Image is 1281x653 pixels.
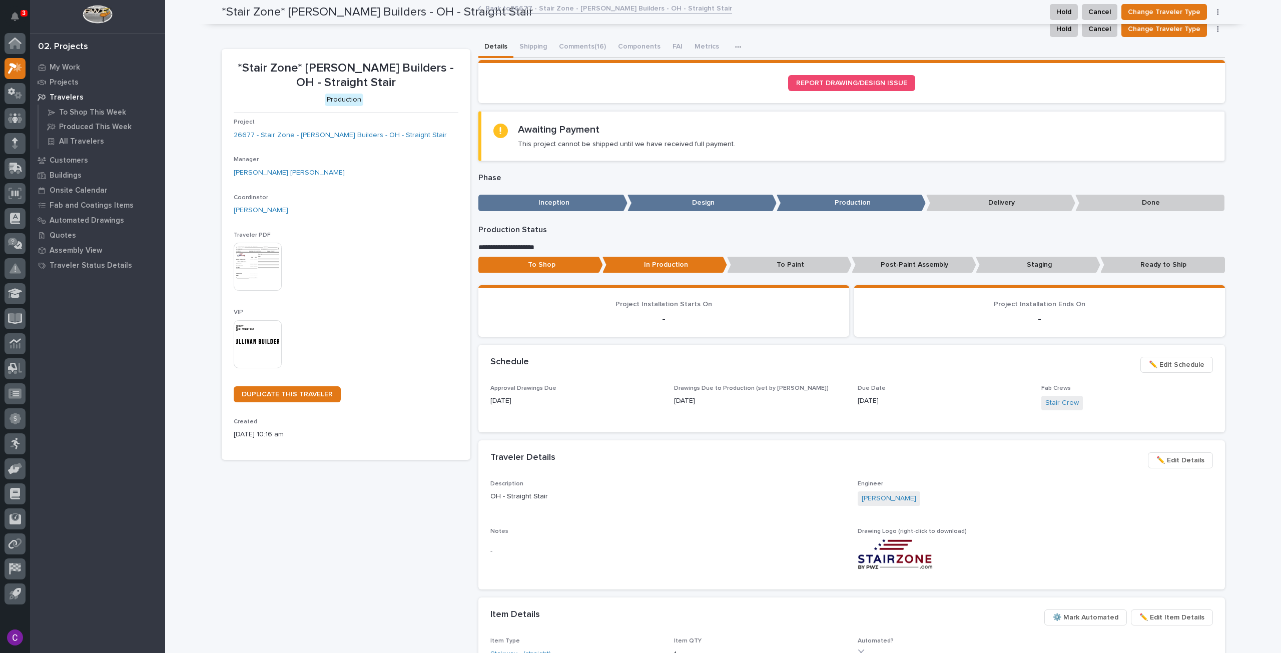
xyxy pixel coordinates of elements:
[478,257,603,273] p: To Shop
[59,123,132,132] p: Produced This Week
[612,37,667,58] button: Components
[30,183,165,198] a: Onsite Calendar
[727,257,852,273] p: To Paint
[30,75,165,90] a: Projects
[490,357,529,368] h2: Schedule
[858,638,894,644] span: Automated?
[50,156,88,165] p: Customers
[83,5,112,24] img: Workspace Logo
[1044,609,1127,625] button: ⚙️ Mark Automated
[1139,611,1204,623] span: ✏️ Edit Item Details
[490,491,846,502] p: OH - Straight Stair
[5,627,26,648] button: users-avatar
[50,63,80,72] p: My Work
[59,137,104,146] p: All Travelers
[478,195,627,211] p: Inception
[5,6,26,27] button: Notifications
[1088,23,1111,35] span: Cancel
[1053,611,1118,623] span: ⚙️ Mark Automated
[490,385,556,391] span: Approval Drawings Due
[1050,21,1078,37] button: Hold
[478,37,513,58] button: Details
[926,195,1075,211] p: Delivery
[674,638,702,644] span: Item QTY
[490,452,555,463] h2: Traveler Details
[50,93,84,102] p: Travelers
[50,171,82,180] p: Buildings
[30,153,165,168] a: Customers
[234,168,345,178] a: [PERSON_NAME] [PERSON_NAME]
[1148,452,1213,468] button: ✏️ Edit Details
[22,10,26,17] p: 3
[788,75,915,91] a: REPORT DRAWING/DESIGN ISSUE
[30,168,165,183] a: Buildings
[602,257,727,273] p: In Production
[234,195,268,201] span: Coordinator
[234,119,255,125] span: Project
[50,231,76,240] p: Quotes
[50,246,102,255] p: Assembly View
[1082,21,1117,37] button: Cancel
[858,385,886,391] span: Due Date
[1149,359,1204,371] span: ✏️ Edit Schedule
[858,528,967,534] span: Drawing Logo (right-click to download)
[1056,23,1071,35] span: Hold
[234,429,458,440] p: [DATE] 10:16 am
[796,80,907,87] span: REPORT DRAWING/DESIGN ISSUE
[490,313,837,325] p: -
[30,198,165,213] a: Fab and Coatings Items
[490,481,523,487] span: Description
[50,261,132,270] p: Traveler Status Details
[1156,454,1204,466] span: ✏️ Edit Details
[858,396,1029,406] p: [DATE]
[234,309,243,315] span: VIP
[234,157,259,163] span: Manager
[30,228,165,243] a: Quotes
[50,186,108,195] p: Onsite Calendar
[858,539,933,569] img: 3ao6eJ0SIljk6l0VfkO6DKs5GX3SEMpMgyCnYp6uekw
[234,130,447,141] a: 26677 - Stair Zone - [PERSON_NAME] Builders - OH - Straight Stair
[30,258,165,273] a: Traveler Status Details
[490,396,662,406] p: [DATE]
[59,108,126,117] p: To Shop This Week
[1131,609,1213,625] button: ✏️ Edit Item Details
[478,225,1225,235] p: Production Status
[615,301,712,308] span: Project Installation Starts On
[674,385,829,391] span: Drawings Due to Production (set by [PERSON_NAME])
[30,90,165,105] a: Travelers
[485,2,732,14] a: Back to26677 - Stair Zone - [PERSON_NAME] Builders - OH - Straight Stair
[518,124,599,136] h2: Awaiting Payment
[862,493,916,504] a: [PERSON_NAME]
[234,232,271,238] span: Traveler PDF
[1128,23,1200,35] span: Change Traveler Type
[627,195,777,211] p: Design
[490,546,846,556] p: -
[38,42,88,53] div: 02. Projects
[689,37,725,58] button: Metrics
[777,195,926,211] p: Production
[1140,357,1213,373] button: ✏️ Edit Schedule
[976,257,1100,273] p: Staging
[490,638,520,644] span: Item Type
[234,419,257,425] span: Created
[234,205,288,216] a: [PERSON_NAME]
[858,481,883,487] span: Engineer
[1100,257,1225,273] p: Ready to Ship
[513,37,553,58] button: Shipping
[39,134,165,148] a: All Travelers
[39,105,165,119] a: To Shop This Week
[39,120,165,134] a: Produced This Week
[490,609,540,620] h2: Item Details
[1045,398,1079,408] a: Stair Crew
[50,216,124,225] p: Automated Drawings
[234,386,341,402] a: DUPLICATE THIS TRAVELER
[30,60,165,75] a: My Work
[553,37,612,58] button: Comments (16)
[30,243,165,258] a: Assembly View
[674,396,846,406] p: [DATE]
[50,78,79,87] p: Projects
[1041,385,1071,391] span: Fab Crews
[866,313,1213,325] p: -
[13,12,26,28] div: Notifications3
[478,173,1225,183] p: Phase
